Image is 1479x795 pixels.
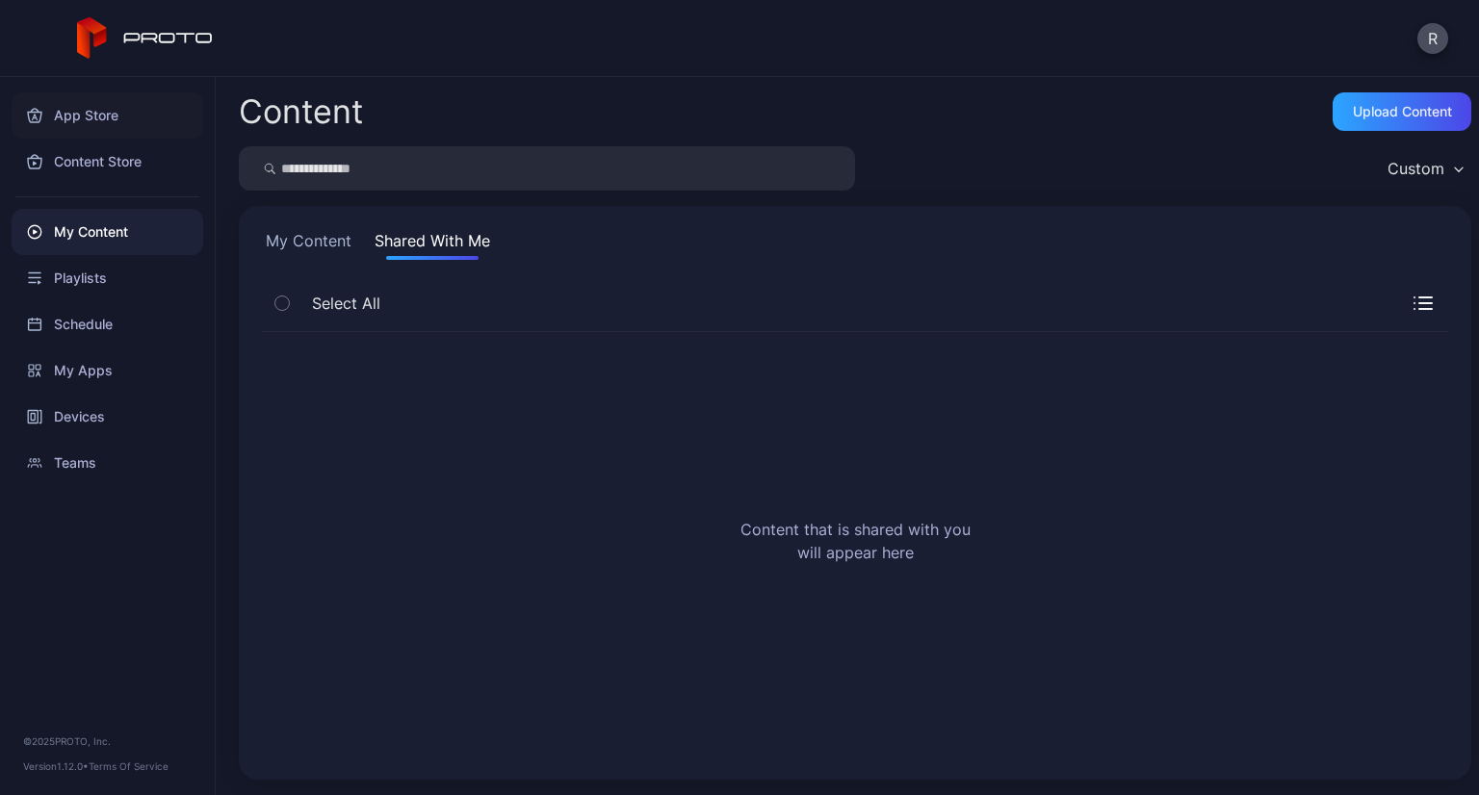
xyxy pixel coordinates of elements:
a: Content Store [12,139,203,185]
span: Version 1.12.0 • [23,760,89,772]
button: Shared With Me [371,229,494,260]
a: Terms Of Service [89,760,169,772]
h2: Content that is shared with you will appear here [740,518,971,564]
a: My Apps [12,347,203,394]
button: R [1417,23,1448,54]
a: Teams [12,440,203,486]
a: App Store [12,92,203,139]
div: Upload Content [1353,104,1452,119]
div: © 2025 PROTO, Inc. [23,733,192,749]
button: Custom [1378,146,1471,191]
div: Custom [1388,159,1444,178]
button: Upload Content [1333,92,1471,131]
span: Select All [312,292,380,315]
button: My Content [262,229,355,260]
a: My Content [12,209,203,255]
div: Content [239,95,363,128]
a: Playlists [12,255,203,301]
a: Devices [12,394,203,440]
a: Schedule [12,301,203,347]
